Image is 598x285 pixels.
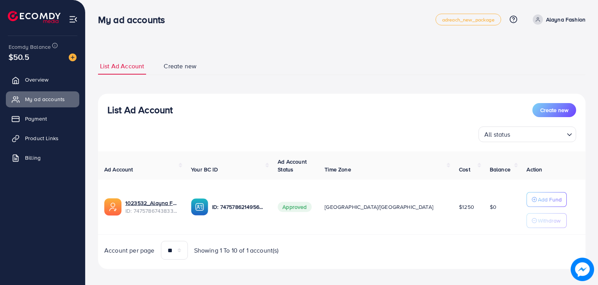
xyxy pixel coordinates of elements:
a: Billing [6,150,79,166]
span: $1250 [459,203,474,211]
span: Billing [25,154,41,162]
span: Action [527,166,542,173]
img: image [69,53,77,61]
span: List Ad Account [100,62,144,71]
a: adreach_new_package [436,14,501,25]
span: Overview [25,76,48,84]
button: Add Fund [527,192,567,207]
span: Ecomdy Balance [9,43,51,51]
span: Approved [278,202,311,212]
a: Product Links [6,130,79,146]
span: Balance [490,166,511,173]
span: adreach_new_package [442,17,494,22]
span: Create new [164,62,196,71]
span: Payment [25,115,47,123]
button: Create new [532,103,576,117]
p: Add Fund [538,195,562,204]
a: 1023532_Alayna Fashion and Co_1740592250339 [125,199,179,207]
span: Time Zone [325,166,351,173]
a: Payment [6,111,79,126]
div: <span class='underline'>1023532_Alayna Fashion and Co_1740592250339</span></br>7475786743833362433 [125,199,179,215]
span: Cost [459,166,470,173]
button: Withdraw [527,213,567,228]
div: Search for option [478,126,576,142]
p: Alayna Fashion [546,15,586,24]
h3: List Ad Account [107,104,173,116]
p: Withdraw [538,216,561,225]
img: logo [8,11,61,23]
a: Alayna Fashion [530,14,586,25]
a: My ad accounts [6,91,79,107]
span: [GEOGRAPHIC_DATA]/[GEOGRAPHIC_DATA] [325,203,433,211]
p: ID: 7475786214956875777 [212,202,265,212]
img: ic-ads-acc.e4c84228.svg [104,198,121,216]
span: Product Links [25,134,59,142]
span: ID: 7475786743833362433 [125,207,179,215]
span: Your BC ID [191,166,218,173]
span: Ad Account Status [278,158,307,173]
span: Showing 1 To 10 of 1 account(s) [194,246,279,255]
span: Create new [540,106,568,114]
span: All status [483,129,512,140]
img: image [571,258,594,281]
span: $0 [490,203,496,211]
span: Ad Account [104,166,133,173]
span: $50.5 [9,51,29,62]
a: Overview [6,72,79,87]
img: ic-ba-acc.ded83a64.svg [191,198,208,216]
input: Search for option [513,127,564,140]
h3: My ad accounts [98,14,171,25]
span: My ad accounts [25,95,65,103]
span: Account per page [104,246,155,255]
img: menu [69,15,78,24]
